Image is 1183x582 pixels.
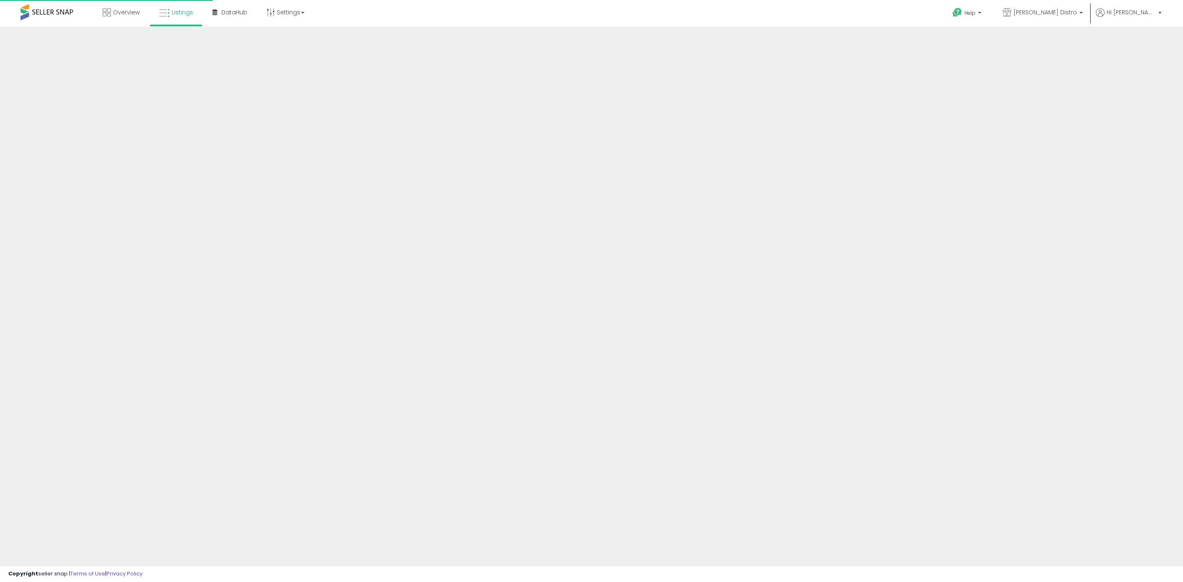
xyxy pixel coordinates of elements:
span: Overview [113,8,140,16]
a: Hi [PERSON_NAME] [1096,8,1162,27]
span: [PERSON_NAME] Distro [1013,8,1077,16]
span: DataHub [221,8,247,16]
a: Help [946,1,990,27]
span: Hi [PERSON_NAME] [1107,8,1156,16]
span: Help [964,9,976,16]
i: Get Help [952,7,962,18]
span: Listings [172,8,193,16]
